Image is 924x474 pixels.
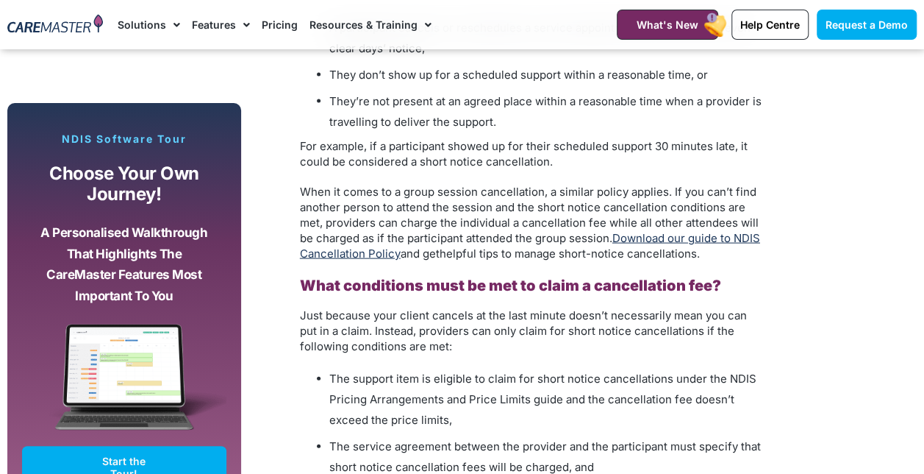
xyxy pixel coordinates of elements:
span: Request a Demo [825,18,908,31]
span: Just because your client cancels at the last minute doesn’t necessarily mean you can put in a cla... [300,308,747,353]
a: What's New [617,10,718,40]
span: The service agreement between the provider and the participant must specify that short notice can... [329,439,761,474]
a: Help Centre [731,10,809,40]
span: Help Centre [740,18,800,31]
p: A personalised walkthrough that highlights the CareMaster features most important to you [33,222,215,306]
span: What's New [637,18,698,31]
span: The support item is eligible to claim for short notice cancellations under the NDIS Pricing Arran... [329,372,756,427]
a: Request a Demo [817,10,917,40]
span: They don’t show up for a scheduled support within a reasonable time, or [329,68,708,82]
span: They’re not present at an agreed place within a reasonable time when a provider is travelling to ... [329,94,762,129]
img: CareMaster Logo [7,14,103,35]
span: For example, if a participant showed up for their scheduled support 30 minutes late, it could be ... [300,139,748,169]
img: CareMaster Software Mockup on Screen [22,324,226,446]
p: helpful tips to manage short-notice cancellations. [300,184,763,261]
a: Download our guide to NDIS Cancellation Policy [300,231,760,261]
p: Choose your own journey! [33,163,215,205]
p: NDIS Software Tour [22,132,226,146]
b: What conditions must be met to claim a cancellation fee? [300,277,721,294]
span: When it comes to a group session cancellation, a similar policy applies. If you can’t find anothe... [300,185,760,261]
